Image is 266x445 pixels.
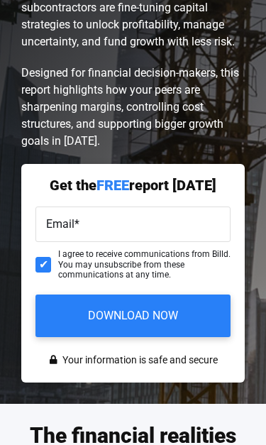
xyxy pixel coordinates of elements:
[96,177,129,194] span: FREE
[35,258,51,273] input: I agree to receive communications from Billd. You may unsubscribe from these communications at an...
[59,352,218,369] span: Your information is safe and secure
[35,295,231,338] input: Download Now
[58,250,231,280] span: I agree to receive communications from Billd. You may unsubscribe from these communications at an...
[21,65,245,150] p: Designed for financial decision-makers, this report highlights how your peers are sharpening marg...
[46,218,74,231] span: Email
[35,179,231,193] p: Get the report [DATE]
